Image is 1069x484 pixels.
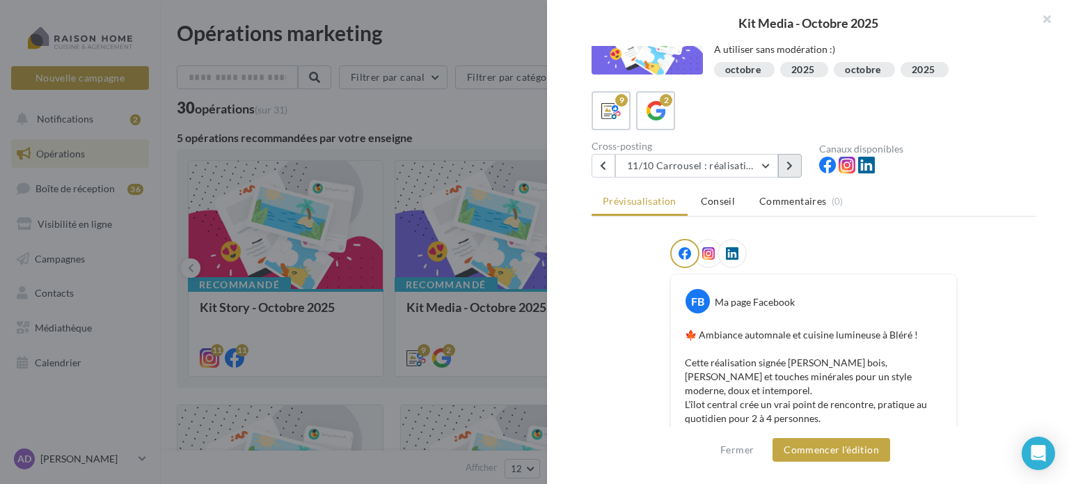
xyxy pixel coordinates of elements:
div: Canaux disponibles [819,144,1036,154]
div: 9 [615,94,628,107]
button: 11/10 Carrousel : réalisation automnale [615,154,778,178]
div: octobre [725,65,761,75]
div: FB [686,289,710,313]
span: (0) [832,196,844,207]
div: 2 [660,94,672,107]
span: Conseil [701,195,735,207]
div: Ma page Facebook [715,295,795,309]
button: Fermer [715,442,759,458]
div: Open Intercom Messenger [1022,437,1055,470]
button: Commencer l'édition [773,438,890,462]
div: 2025 [791,65,814,75]
div: octobre [845,65,880,75]
div: 2025 [912,65,935,75]
div: Kit Media - Octobre 2025 [569,17,1047,29]
div: Cross-posting [592,141,808,151]
span: Commentaires [759,194,826,208]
